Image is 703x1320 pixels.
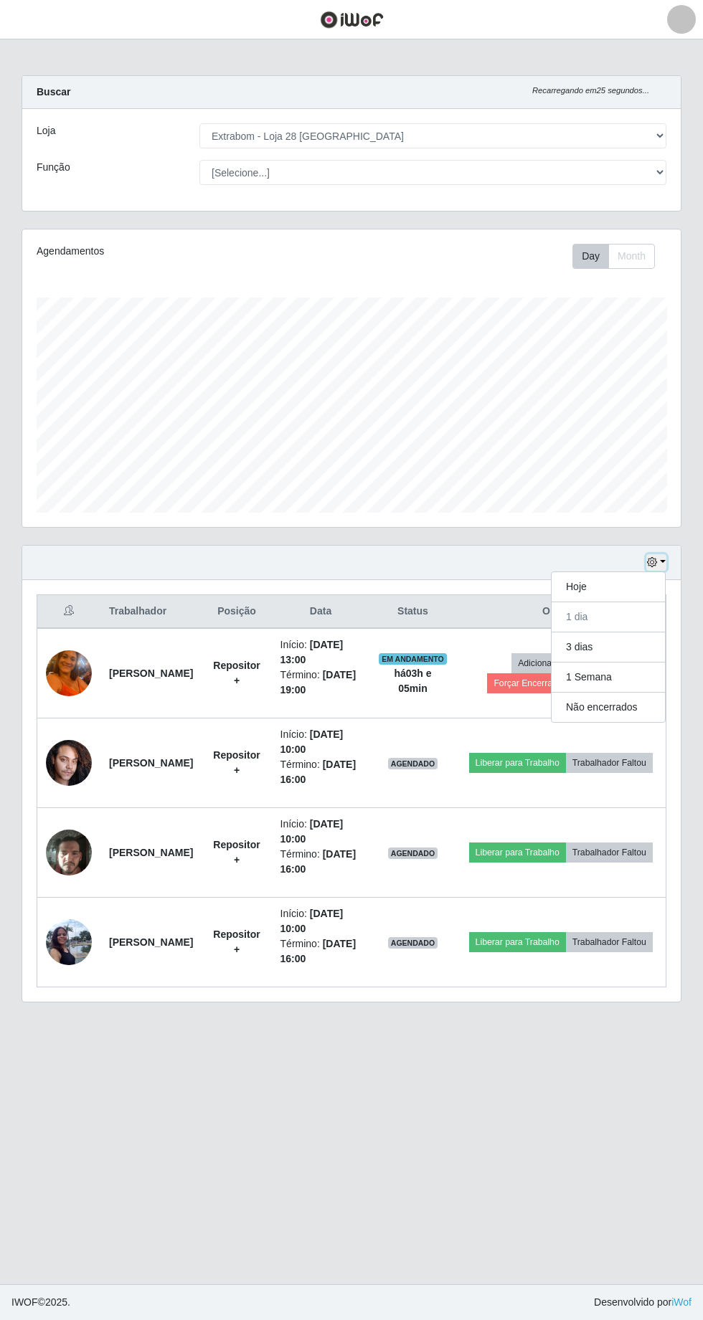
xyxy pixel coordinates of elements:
strong: Buscar [37,86,70,98]
button: 1 dia [552,602,665,632]
a: iWof [671,1296,692,1308]
button: Não encerrados [552,693,665,722]
strong: há 03 h e 05 min [394,668,431,694]
th: Trabalhador [100,595,202,629]
label: Função [37,160,70,175]
button: Liberar para Trabalho [469,932,566,952]
time: [DATE] 13:00 [280,639,344,665]
time: [DATE] 10:00 [280,728,344,755]
strong: Repositor + [213,929,260,955]
th: Opções [456,595,666,629]
li: Término: [280,847,362,877]
span: EM ANDAMENTO [379,653,447,665]
button: Month [608,244,655,269]
strong: Repositor + [213,839,260,865]
img: CoreUI Logo [320,11,384,29]
strong: [PERSON_NAME] [109,936,193,948]
button: Forçar Encerramento [487,673,583,693]
img: 1753728080622.jpeg [46,911,92,972]
span: AGENDADO [388,758,438,769]
button: 3 dias [552,632,665,663]
th: Data [272,595,370,629]
span: © 2025 . [11,1295,70,1310]
time: [DATE] 10:00 [280,818,344,845]
button: Trabalhador Faltou [566,753,653,773]
div: Agendamentos [37,244,286,259]
i: Recarregando em 25 segundos... [532,86,649,95]
label: Loja [37,123,55,138]
button: Day [572,244,609,269]
th: Posição [202,595,271,629]
button: Hoje [552,572,665,602]
button: Trabalhador Faltou [566,932,653,952]
span: Desenvolvido por [594,1295,692,1310]
button: Trabalhador Faltou [566,842,653,863]
span: AGENDADO [388,847,438,859]
span: IWOF [11,1296,38,1308]
strong: [PERSON_NAME] [109,757,193,769]
th: Status [370,595,456,629]
img: 1753013551343.jpeg [46,732,92,793]
strong: [PERSON_NAME] [109,668,193,679]
button: Liberar para Trabalho [469,753,566,773]
div: Toolbar with button groups [572,244,666,269]
li: Término: [280,936,362,967]
button: Adicionar Horas Extra [511,653,610,673]
li: Término: [280,668,362,698]
img: 1744940135172.jpeg [46,642,92,703]
strong: Repositor + [213,660,260,686]
li: Início: [280,637,362,668]
li: Início: [280,817,362,847]
span: AGENDADO [388,937,438,949]
button: Liberar para Trabalho [469,842,566,863]
li: Início: [280,727,362,757]
li: Início: [280,906,362,936]
li: Término: [280,757,362,787]
img: 1751312410869.jpeg [46,822,92,883]
strong: Repositor + [213,749,260,776]
div: First group [572,244,655,269]
button: 1 Semana [552,663,665,693]
strong: [PERSON_NAME] [109,847,193,858]
time: [DATE] 10:00 [280,908,344,934]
